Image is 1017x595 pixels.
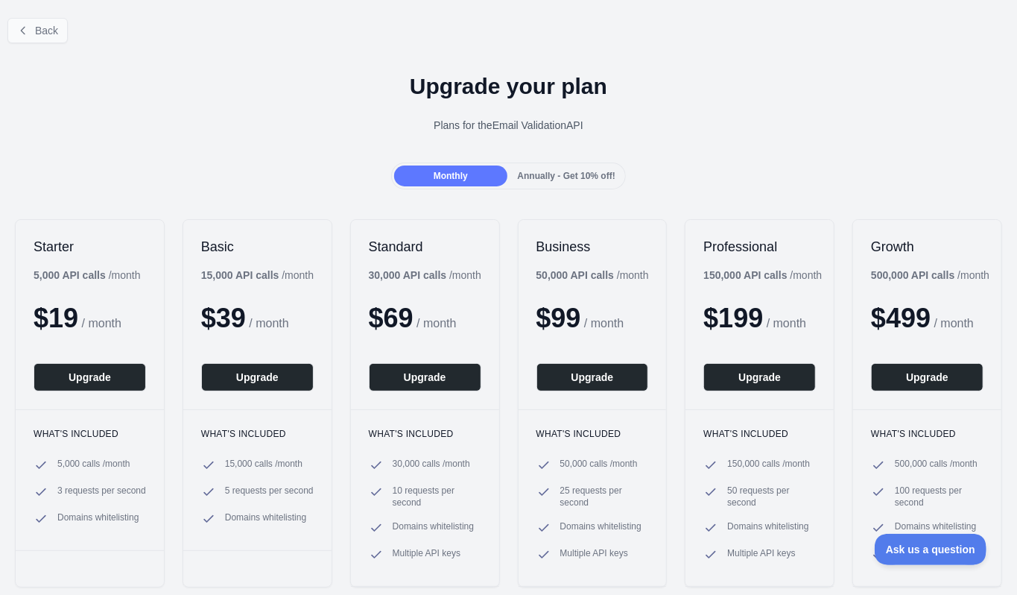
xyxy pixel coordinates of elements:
[871,269,954,281] b: 500,000 API calls
[369,268,481,283] div: / month
[536,269,615,281] b: 50,000 API calls
[703,303,763,333] span: $ 199
[369,303,414,333] span: $ 69
[536,238,649,256] h2: Business
[369,269,447,281] b: 30,000 API calls
[536,268,649,283] div: / month
[875,534,987,565] iframe: Toggle Customer Support
[871,238,983,256] h2: Growth
[369,238,481,256] h2: Standard
[703,268,822,283] div: / month
[536,303,581,333] span: $ 99
[703,269,787,281] b: 150,000 API calls
[703,238,816,256] h2: Professional
[871,268,989,283] div: / month
[871,303,931,333] span: $ 499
